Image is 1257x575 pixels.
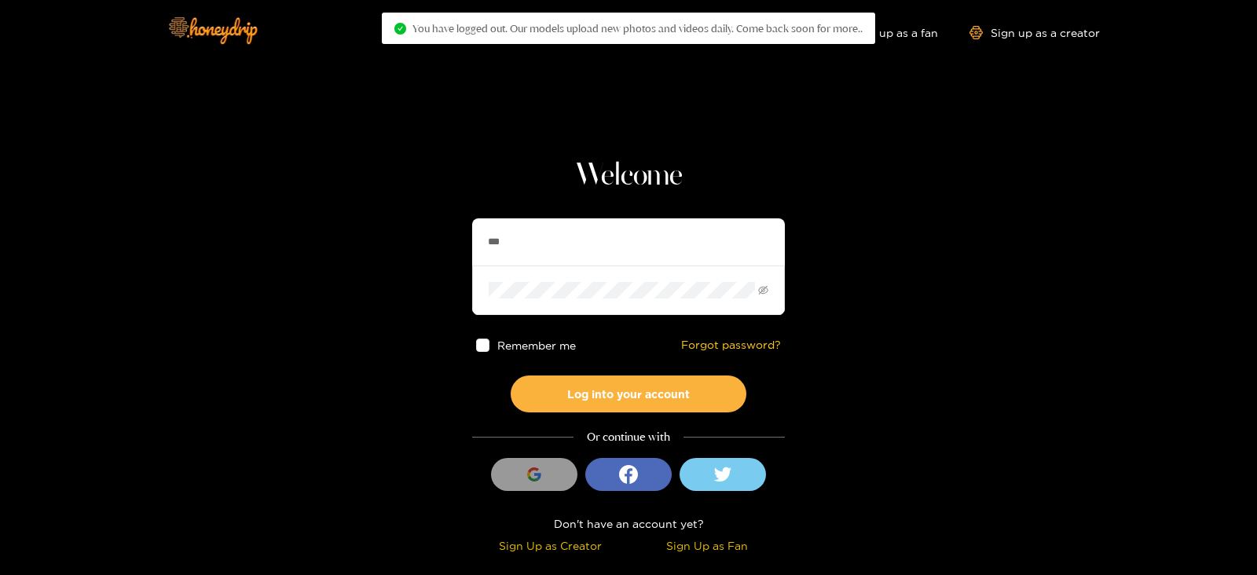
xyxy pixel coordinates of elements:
[394,23,406,35] span: check-circle
[830,26,938,39] a: Sign up as a fan
[511,375,746,412] button: Log into your account
[472,428,785,446] div: Or continue with
[472,515,785,533] div: Don't have an account yet?
[472,157,785,195] h1: Welcome
[632,537,781,555] div: Sign Up as Fan
[412,22,863,35] span: You have logged out. Our models upload new photos and videos daily. Come back soon for more..
[758,285,768,295] span: eye-invisible
[476,537,625,555] div: Sign Up as Creator
[497,339,576,351] span: Remember me
[681,339,781,352] a: Forgot password?
[969,26,1100,39] a: Sign up as a creator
